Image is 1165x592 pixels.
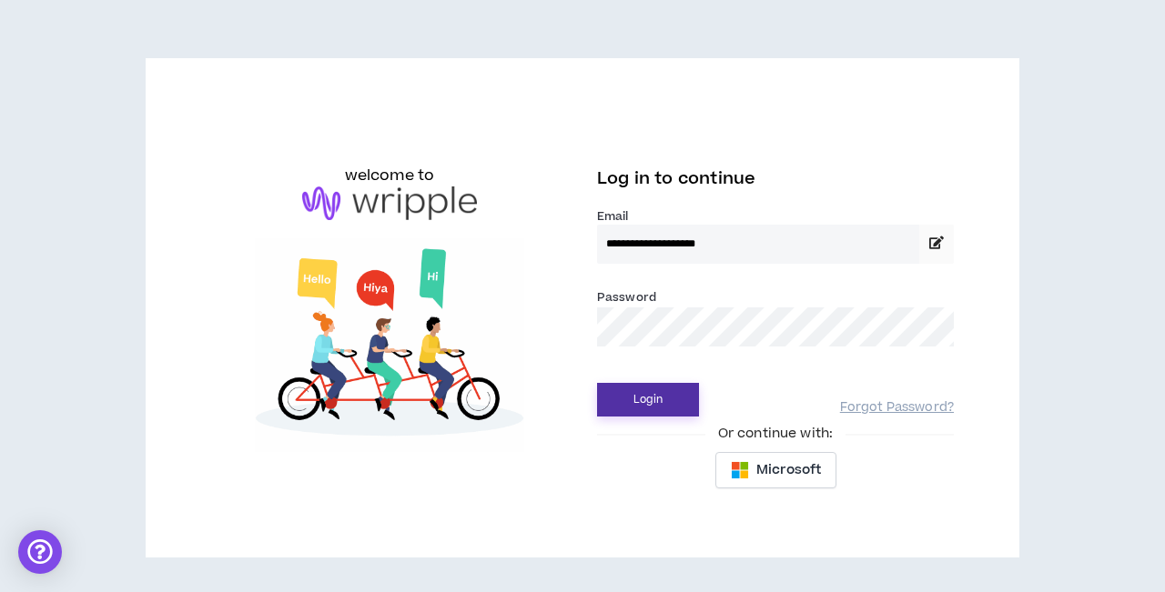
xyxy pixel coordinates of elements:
h6: welcome to [345,165,435,186]
span: Microsoft [756,460,821,480]
img: logo-brand.png [302,186,477,221]
img: Welcome to Wripple [211,238,568,451]
a: Forgot Password? [840,399,954,416]
span: Or continue with: [705,424,846,444]
span: Log in to continue [597,167,755,190]
button: Microsoft [715,452,836,488]
label: Password [597,289,656,306]
label: Email [597,208,954,225]
button: Login [597,383,699,416]
div: Open Intercom Messenger [18,530,62,574]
